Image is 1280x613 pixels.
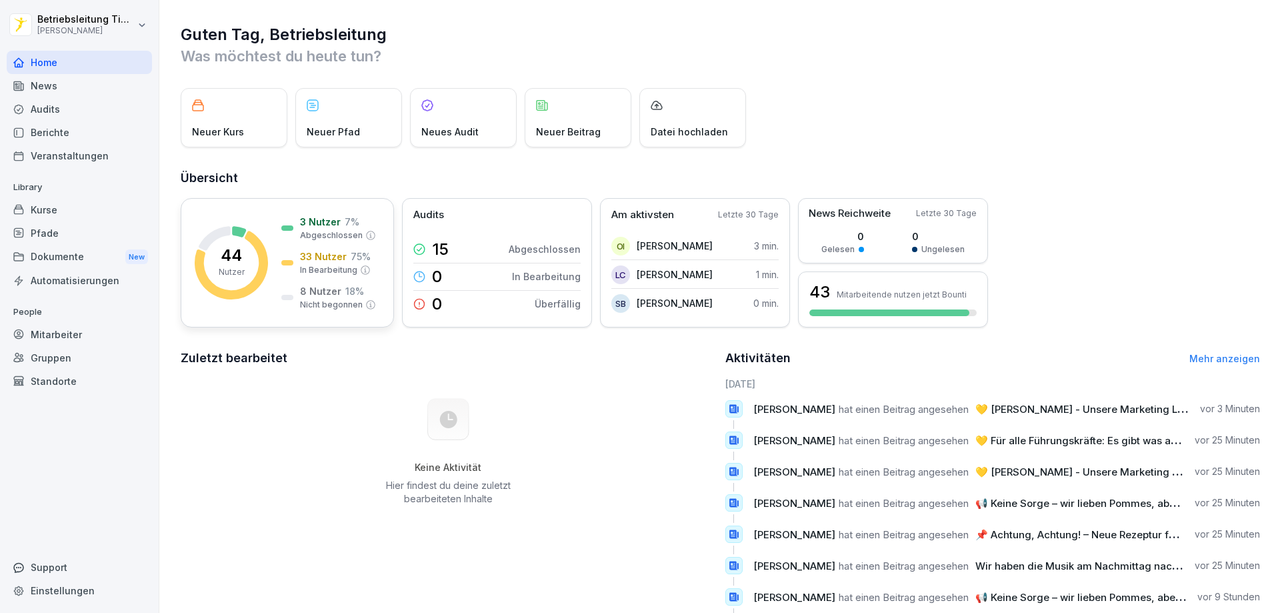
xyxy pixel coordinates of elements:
[1195,496,1260,510] p: vor 25 Minuten
[7,556,152,579] div: Support
[839,466,969,478] span: hat einen Beitrag angesehen
[181,45,1260,67] p: Was möchtest du heute tun?
[611,265,630,284] div: LC
[432,269,442,285] p: 0
[1197,590,1260,604] p: vor 9 Stunden
[421,125,479,139] p: Neues Audit
[753,497,835,510] span: [PERSON_NAME]
[7,346,152,370] a: Gruppen
[7,370,152,393] a: Standorte
[381,462,515,474] h5: Keine Aktivität
[837,289,967,299] p: Mitarbeitende nutzen jetzt Bounti
[7,269,152,292] a: Automatisierungen
[1195,528,1260,541] p: vor 25 Minuten
[839,434,969,447] span: hat einen Beitrag angesehen
[753,403,835,416] span: [PERSON_NAME]
[7,177,152,198] p: Library
[839,497,969,510] span: hat einen Beitrag angesehen
[345,215,359,229] p: 7 %
[821,243,855,255] p: Gelesen
[1195,559,1260,572] p: vor 25 Minuten
[753,591,835,604] span: [PERSON_NAME]
[1189,353,1260,364] a: Mehr anzeigen
[7,579,152,602] a: Einstellungen
[181,349,716,368] h2: Zuletzt bearbeitet
[753,528,835,541] span: [PERSON_NAME]
[7,245,152,269] a: DokumenteNew
[300,215,341,229] p: 3 Nutzer
[753,296,779,310] p: 0 min.
[912,229,965,243] p: 0
[7,323,152,346] div: Mitarbeiter
[7,74,152,97] a: News
[300,229,363,241] p: Abgeschlossen
[535,297,581,311] p: Überfällig
[192,125,244,139] p: Neuer Kurs
[7,97,152,121] div: Audits
[754,239,779,253] p: 3 min.
[432,296,442,312] p: 0
[1200,402,1260,416] p: vor 3 Minuten
[651,125,728,139] p: Datei hochladen
[611,237,630,255] div: OI
[637,239,713,253] p: [PERSON_NAME]
[1195,465,1260,478] p: vor 25 Minuten
[300,264,357,276] p: In Bearbeitung
[637,296,713,310] p: [PERSON_NAME]
[345,284,364,298] p: 18 %
[611,294,630,313] div: SB
[921,243,965,255] p: Ungelesen
[753,466,835,478] span: [PERSON_NAME]
[839,528,969,541] span: hat einen Beitrag angesehen
[725,377,1261,391] h6: [DATE]
[300,299,363,311] p: Nicht begonnen
[7,121,152,144] a: Berichte
[839,591,969,604] span: hat einen Beitrag angesehen
[756,267,779,281] p: 1 min.
[7,245,152,269] div: Dokumente
[300,284,341,298] p: 8 Nutzer
[1195,434,1260,447] p: vor 25 Minuten
[725,349,791,368] h2: Aktivitäten
[381,479,515,506] p: Hier findest du deine zuletzt bearbeiteten Inhalte
[351,249,371,263] p: 75 %
[512,269,581,283] p: In Bearbeitung
[753,434,835,447] span: [PERSON_NAME]
[307,125,360,139] p: Neuer Pfad
[536,125,601,139] p: Neuer Beitrag
[219,266,245,278] p: Nutzer
[181,169,1260,187] h2: Übersicht
[7,51,152,74] a: Home
[7,198,152,221] a: Kurse
[7,144,152,167] a: Veranstaltungen
[432,241,449,257] p: 15
[509,242,581,256] p: Abgeschlossen
[37,14,135,25] p: Betriebsleitung Timmendorf
[839,560,969,572] span: hat einen Beitrag angesehen
[413,207,444,223] p: Audits
[809,206,891,221] p: News Reichweite
[7,301,152,323] p: People
[125,249,148,265] div: New
[221,247,242,263] p: 44
[300,249,347,263] p: 33 Nutzer
[821,229,864,243] p: 0
[181,24,1260,45] h1: Guten Tag, Betriebsleitung
[637,267,713,281] p: [PERSON_NAME]
[7,221,152,245] a: Pfade
[839,403,969,416] span: hat einen Beitrag angesehen
[809,281,830,303] h3: 43
[916,207,977,219] p: Letzte 30 Tage
[718,209,779,221] p: Letzte 30 Tage
[37,26,135,35] p: [PERSON_NAME]
[611,207,674,223] p: Am aktivsten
